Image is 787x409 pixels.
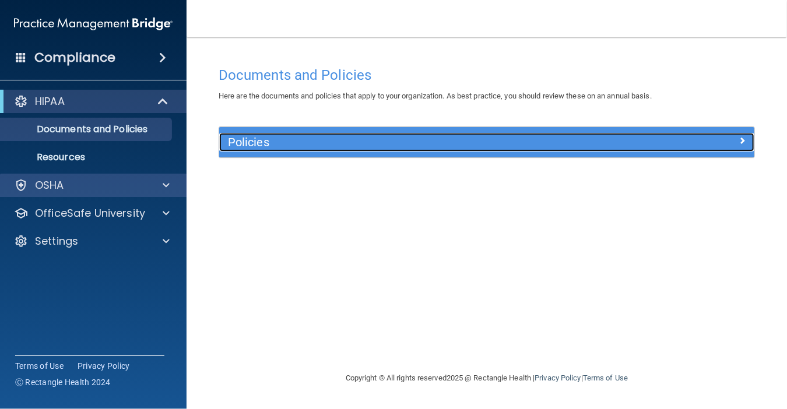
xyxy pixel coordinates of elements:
a: Terms of Use [583,373,628,382]
p: Settings [35,234,78,248]
a: OSHA [14,178,170,192]
div: Copyright © All rights reserved 2025 @ Rectangle Health | | [274,359,700,397]
a: Privacy Policy [78,360,130,372]
a: OfficeSafe University [14,206,170,220]
a: Settings [14,234,170,248]
span: Here are the documents and policies that apply to your organization. As best practice, you should... [219,91,652,100]
h4: Documents and Policies [219,68,755,83]
p: HIPAA [35,94,65,108]
p: Documents and Policies [8,124,167,135]
iframe: Drift Widget Chat Controller [586,349,773,395]
p: Resources [8,151,167,163]
span: Ⓒ Rectangle Health 2024 [15,376,111,388]
a: HIPAA [14,94,169,108]
a: Privacy Policy [535,373,581,382]
h5: Policies [228,136,612,149]
a: Policies [228,133,746,151]
a: Terms of Use [15,360,64,372]
h4: Compliance [34,50,115,66]
p: OSHA [35,178,64,192]
p: OfficeSafe University [35,206,145,220]
img: PMB logo [14,12,173,36]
